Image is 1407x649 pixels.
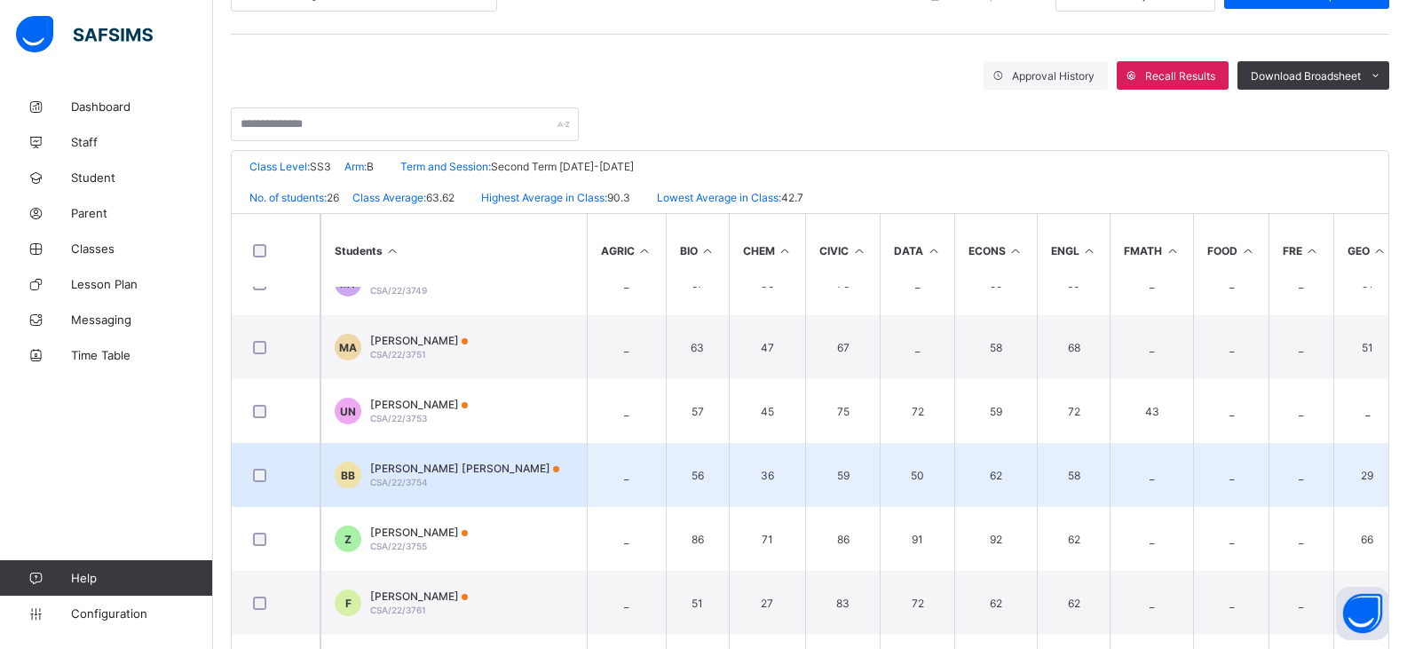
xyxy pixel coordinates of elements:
[805,443,880,507] td: 59
[880,379,954,443] td: 72
[1269,214,1333,287] th: FRE
[71,348,213,362] span: Time Table
[426,191,455,204] span: 63.62
[1012,69,1095,83] span: Approval History
[1110,379,1193,443] td: 43
[607,191,630,204] span: 90.3
[370,285,427,296] span: CSA/22/3749
[1037,379,1111,443] td: 72
[327,191,339,204] span: 26
[1333,571,1401,635] td: 64
[71,571,212,585] span: Help
[880,315,954,379] td: _
[657,191,781,204] span: Lowest Average in Class:
[71,241,213,256] span: Classes
[71,135,213,149] span: Staff
[851,244,866,257] i: Sort in Ascending Order
[637,244,652,257] i: Sort in Ascending Order
[71,277,213,291] span: Lesson Plan
[1193,507,1269,571] td: _
[249,191,327,204] span: No. of students:
[954,379,1037,443] td: 59
[481,191,607,204] span: Highest Average in Class:
[370,334,468,347] span: [PERSON_NAME]
[666,507,729,571] td: 86
[1110,443,1193,507] td: _
[71,606,212,621] span: Configuration
[249,160,310,173] span: Class Level:
[71,206,213,220] span: Parent
[954,315,1037,379] td: 58
[71,313,213,327] span: Messaging
[370,477,428,487] span: CSA/22/3754
[587,443,666,507] td: _
[370,462,559,475] span: [PERSON_NAME] [PERSON_NAME]
[1305,244,1320,257] i: Sort in Ascending Order
[1333,507,1401,571] td: 66
[781,191,803,204] span: 42.7
[339,341,357,354] span: MA
[16,16,153,53] img: safsims
[729,379,806,443] td: 45
[666,214,729,287] th: BIO
[1336,587,1389,640] button: Open asap
[1333,214,1401,287] th: GEO
[1193,571,1269,635] td: _
[666,315,729,379] td: 63
[1269,507,1333,571] td: _
[71,170,213,185] span: Student
[926,244,941,257] i: Sort in Ascending Order
[805,507,880,571] td: 86
[370,349,426,360] span: CSA/22/3751
[1333,379,1401,443] td: _
[367,160,374,173] span: B
[1082,244,1097,257] i: Sort in Ascending Order
[344,160,367,173] span: Arm:
[880,443,954,507] td: 50
[954,571,1037,635] td: 62
[370,526,468,539] span: [PERSON_NAME]
[954,214,1037,287] th: ECONS
[587,315,666,379] td: _
[370,398,468,411] span: [PERSON_NAME]
[71,99,213,114] span: Dashboard
[1269,379,1333,443] td: _
[370,605,426,615] span: CSA/22/3761
[729,315,806,379] td: 47
[385,244,400,257] i: Sort Ascending
[345,597,352,610] span: F
[370,541,427,551] span: CSA/22/3755
[666,571,729,635] td: 51
[344,533,352,546] span: Z
[491,160,634,173] span: Second Term [DATE]-[DATE]
[805,315,880,379] td: 67
[370,413,427,423] span: CSA/22/3753
[1372,244,1387,257] i: Sort in Ascending Order
[310,160,331,173] span: SS3
[1037,571,1111,635] td: 62
[587,507,666,571] td: _
[729,571,806,635] td: 27
[587,571,666,635] td: _
[1008,244,1024,257] i: Sort in Ascending Order
[400,160,491,173] span: Term and Session:
[1193,443,1269,507] td: _
[352,191,426,204] span: Class Average:
[954,443,1037,507] td: 62
[1240,244,1255,257] i: Sort in Ascending Order
[1037,507,1111,571] td: 62
[320,214,587,287] th: Students
[1193,315,1269,379] td: _
[805,571,880,635] td: 83
[1145,69,1215,83] span: Recall Results
[1037,315,1111,379] td: 68
[700,244,715,257] i: Sort in Ascending Order
[1269,571,1333,635] td: _
[666,443,729,507] td: 56
[1037,443,1111,507] td: 58
[880,214,954,287] th: DATA
[587,379,666,443] td: _
[1333,315,1401,379] td: 51
[341,469,355,482] span: BB
[880,571,954,635] td: 72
